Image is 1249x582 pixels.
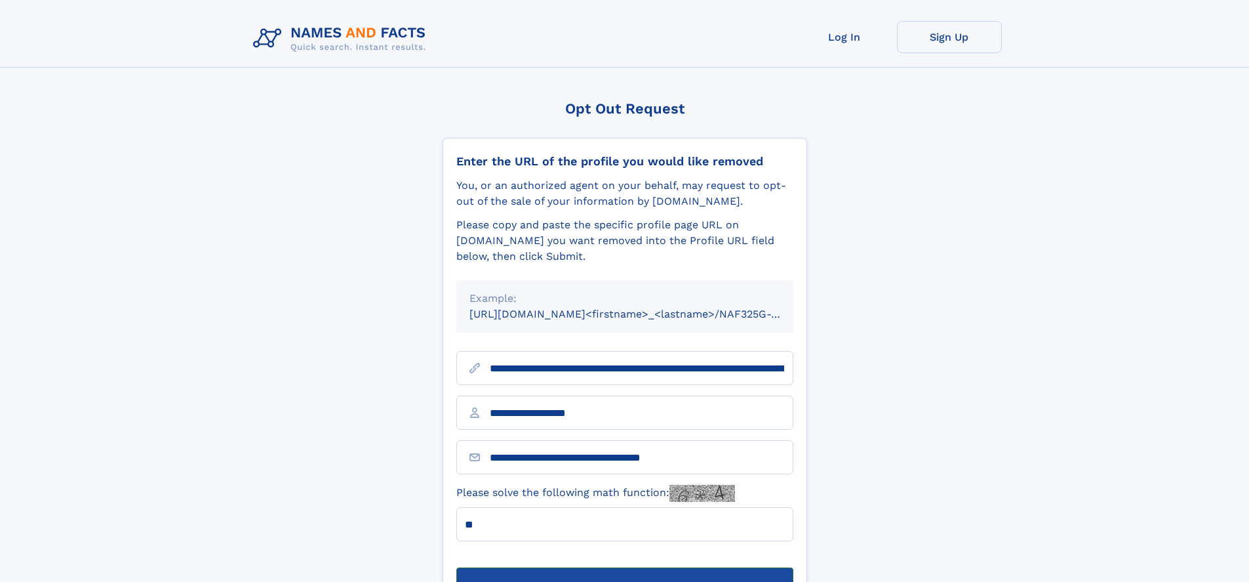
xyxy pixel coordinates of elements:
[456,154,793,169] div: Enter the URL of the profile you would like removed
[456,178,793,209] div: You, or an authorized agent on your behalf, may request to opt-out of the sale of your informatio...
[456,485,735,502] label: Please solve the following math function:
[469,308,818,320] small: [URL][DOMAIN_NAME]<firstname>_<lastname>/NAF325G-xxxxxxxx
[469,291,780,306] div: Example:
[792,21,897,53] a: Log In
[443,100,807,117] div: Opt Out Request
[897,21,1002,53] a: Sign Up
[456,217,793,264] div: Please copy and paste the specific profile page URL on [DOMAIN_NAME] you want removed into the Pr...
[248,21,437,56] img: Logo Names and Facts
